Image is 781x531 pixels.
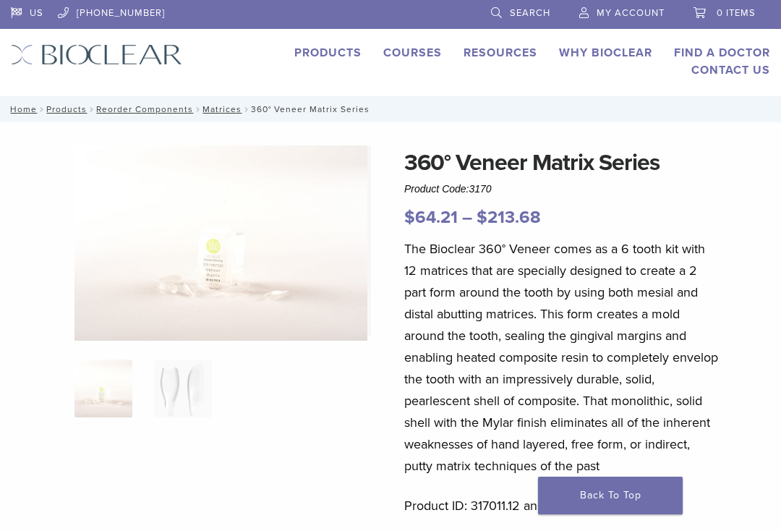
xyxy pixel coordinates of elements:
[404,207,458,228] bdi: 64.21
[404,238,721,477] p: The Bioclear 360° Veneer comes as a 6 tooth kit with 12 matrices that are specially designed to c...
[477,207,487,228] span: $
[462,207,472,228] span: –
[510,7,550,19] span: Search
[37,106,46,113] span: /
[538,477,683,514] a: Back To Top
[404,183,492,195] span: Product Code:
[242,106,251,113] span: /
[404,207,415,228] span: $
[202,104,242,114] a: Matrices
[674,46,770,60] a: Find A Doctor
[597,7,665,19] span: My Account
[6,104,37,114] a: Home
[11,44,182,65] img: Bioclear
[367,145,660,336] img: 360° Veneer Matrix Series - Image 2
[383,46,442,60] a: Courses
[87,106,96,113] span: /
[96,104,193,114] a: Reorder Components
[74,145,367,341] img: Veneer 360 Matrices-1
[294,46,362,60] a: Products
[469,183,492,195] span: 3170
[404,495,721,517] p: Product ID: 317011.12 and 317011.50
[691,63,770,77] a: Contact Us
[559,46,652,60] a: Why Bioclear
[464,46,537,60] a: Resources
[154,360,212,417] img: 360° Veneer Matrix Series - Image 2
[193,106,202,113] span: /
[46,104,87,114] a: Products
[477,207,541,228] bdi: 213.68
[74,360,132,417] img: Veneer-360-Matrices-1-324x324.jpg
[404,145,721,180] h1: 360° Veneer Matrix Series
[717,7,756,19] span: 0 items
